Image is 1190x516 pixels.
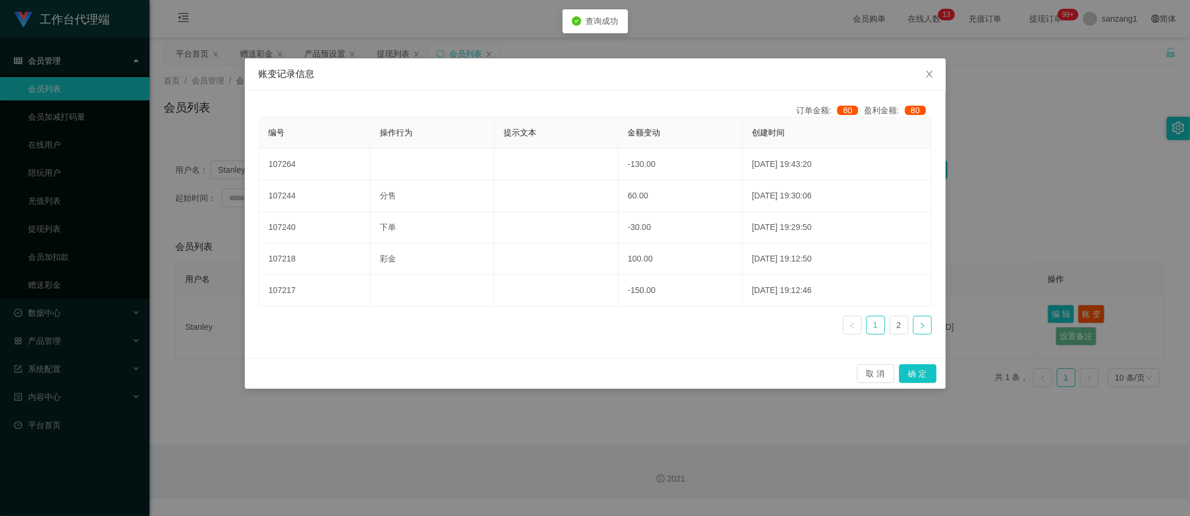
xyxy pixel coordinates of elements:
div: 订单金额: [797,104,864,117]
td: [DATE] 19:29:50 [743,212,931,243]
td: 彩金 [370,243,494,275]
td: 107264 [259,149,370,180]
td: 107217 [259,275,370,306]
i: icon: check-circle [572,16,581,26]
div: 账变记录信息 [259,68,932,81]
td: 分售 [370,180,494,212]
button: 取 消 [857,364,894,383]
td: [DATE] 19:43:20 [743,149,931,180]
td: 下单 [370,212,494,243]
i: 图标: right [919,322,926,329]
td: 107218 [259,243,370,275]
span: 提示文本 [504,128,536,137]
td: 60.00 [619,180,743,212]
span: 编号 [269,128,285,137]
td: -130.00 [619,149,743,180]
span: 操作行为 [380,128,412,137]
td: 107244 [259,180,370,212]
span: 80 [837,106,858,115]
button: 确 定 [899,364,936,383]
td: -30.00 [619,212,743,243]
i: 图标: close [925,69,934,79]
a: 1 [867,316,884,334]
td: [DATE] 19:12:46 [743,275,931,306]
td: 107240 [259,212,370,243]
li: 上一页 [843,316,862,334]
span: 查询成功 [586,16,619,26]
i: 图标: left [849,322,856,329]
div: 盈利金额: [864,104,931,117]
span: 金额变动 [628,128,661,137]
li: 2 [890,316,908,334]
td: 100.00 [619,243,743,275]
span: 创建时间 [752,128,785,137]
a: 2 [890,316,908,334]
li: 1 [866,316,885,334]
td: [DATE] 19:12:50 [743,243,931,275]
li: 下一页 [913,316,932,334]
td: -150.00 [619,275,743,306]
td: [DATE] 19:30:06 [743,180,931,212]
button: Close [913,58,946,91]
span: 80 [905,106,926,115]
